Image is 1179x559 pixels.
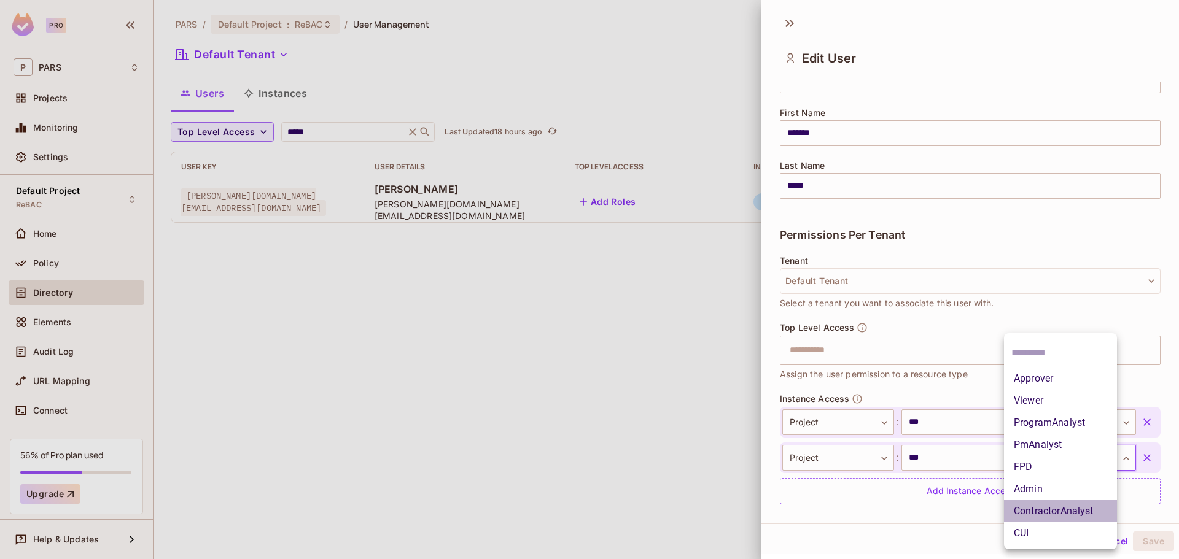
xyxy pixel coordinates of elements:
li: PmAnalyst [1004,434,1117,456]
li: Approver [1004,368,1117,390]
li: Admin [1004,478,1117,500]
li: ContractorAnalyst [1004,500,1117,522]
li: Viewer [1004,390,1117,412]
li: FPD [1004,456,1117,478]
li: ProgramAnalyst [1004,412,1117,434]
li: CUI [1004,522,1117,544]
